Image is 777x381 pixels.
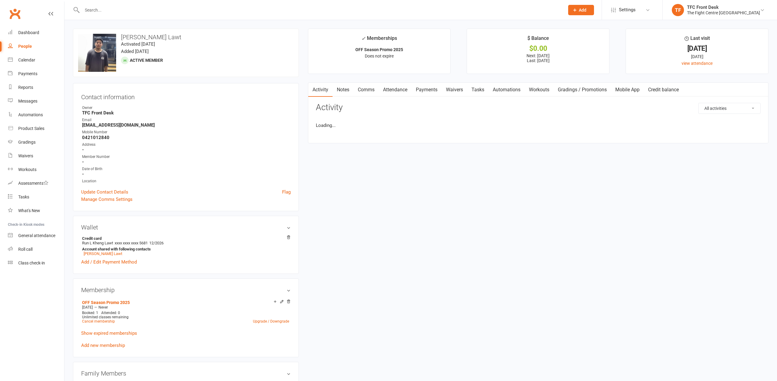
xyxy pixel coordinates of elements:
a: Workouts [8,163,64,177]
i: ✓ [361,36,365,41]
div: Calendar [18,58,35,62]
a: view attendance [682,61,713,66]
a: Payments [8,67,64,81]
a: Attendance [379,83,412,97]
button: Add [568,5,594,15]
a: Waivers [442,83,467,97]
strong: 0421012840 [82,135,291,140]
strong: Credit card [82,236,288,241]
strong: Account shared with following contacts [82,247,288,251]
span: Never [98,305,108,309]
a: Calendar [8,53,64,67]
a: Payments [412,83,442,97]
a: Flag [282,188,291,196]
div: Automations [18,112,43,117]
a: Tasks [8,190,64,204]
div: [DATE] [631,45,763,52]
div: Last visit [685,34,710,45]
div: People [18,44,32,49]
div: Address [82,142,291,148]
span: Settings [619,3,636,17]
strong: TFC Front Desk [82,110,291,116]
div: $ Balance [527,34,549,45]
div: What's New [18,208,40,213]
h3: Contact information [81,91,291,100]
div: Member Number [82,154,291,160]
a: Activity [308,83,333,97]
strong: - [82,147,291,152]
a: People [8,40,64,53]
div: Date of Birth [82,166,291,172]
time: Activated [DATE] [121,41,155,47]
div: TFC Front Desk [687,5,760,10]
span: Unlimited classes remaining [82,315,129,319]
a: Clubworx [7,6,22,21]
strong: [EMAIL_ADDRESS][DOMAIN_NAME] [82,122,291,128]
a: Workouts [525,83,554,97]
div: The Fight Centre [GEOGRAPHIC_DATA] [687,10,760,16]
strong: - [82,159,291,165]
a: General attendance kiosk mode [8,229,64,243]
a: Add new membership [81,343,125,348]
a: Waivers [8,149,64,163]
a: Update Contact Details [81,188,128,196]
a: Messages [8,94,64,108]
li: Run L Kheng Lawt [81,235,291,257]
div: Owner [82,105,291,111]
a: What's New [8,204,64,218]
h3: Activity [316,103,761,112]
div: General attendance [18,233,55,238]
h3: Family Members [81,370,291,377]
div: — [81,305,291,310]
p: Next: [DATE] Last: [DATE] [472,53,604,63]
time: Added [DATE] [121,49,149,54]
div: Workouts [18,167,36,172]
strong: OFF Season Promo 2025 [355,47,403,52]
a: Automations [8,108,64,122]
div: Tasks [18,194,29,199]
a: Cancel membership [82,319,115,323]
h3: [PERSON_NAME] Lawt [78,34,294,40]
div: Roll call [18,247,33,252]
a: Mobile App [611,83,644,97]
div: Assessments [18,181,48,186]
div: TF [672,4,684,16]
a: Credit balance [644,83,683,97]
img: image1759998893.png [78,34,116,72]
div: Product Sales [18,126,44,131]
a: Reports [8,81,64,94]
a: Add / Edit Payment Method [81,258,137,266]
h3: Wallet [81,224,291,231]
span: Add [579,8,586,12]
a: Gradings [8,135,64,149]
a: Class kiosk mode [8,256,64,270]
div: Memberships [361,34,397,46]
a: Upgrade / Downgrade [253,319,289,323]
h3: Membership [81,287,291,293]
a: Comms [354,83,379,97]
div: Gradings [18,140,36,145]
div: Mobile Number [82,129,291,135]
span: 12/2026 [149,241,164,245]
div: Email [82,117,291,123]
a: Show expired memberships [81,330,137,336]
span: xxxx xxxx xxxx 5681 [115,241,148,245]
a: Manage Comms Settings [81,196,133,203]
a: OFF Season Promo 2025 [82,300,130,305]
strong: - [82,171,291,177]
div: Payments [18,71,37,76]
a: Automations [489,83,525,97]
span: Attended: 0 [101,311,120,315]
a: Roll call [8,243,64,256]
div: Messages [18,99,37,103]
div: Location [82,178,291,184]
span: Active member [130,58,163,63]
a: Product Sales [8,122,64,135]
a: Tasks [467,83,489,97]
span: [DATE] [82,305,93,309]
span: Booked: 1 [82,311,98,315]
a: Notes [333,83,354,97]
a: [PERSON_NAME] Lawt [84,251,122,256]
div: [DATE] [631,53,763,60]
a: Dashboard [8,26,64,40]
